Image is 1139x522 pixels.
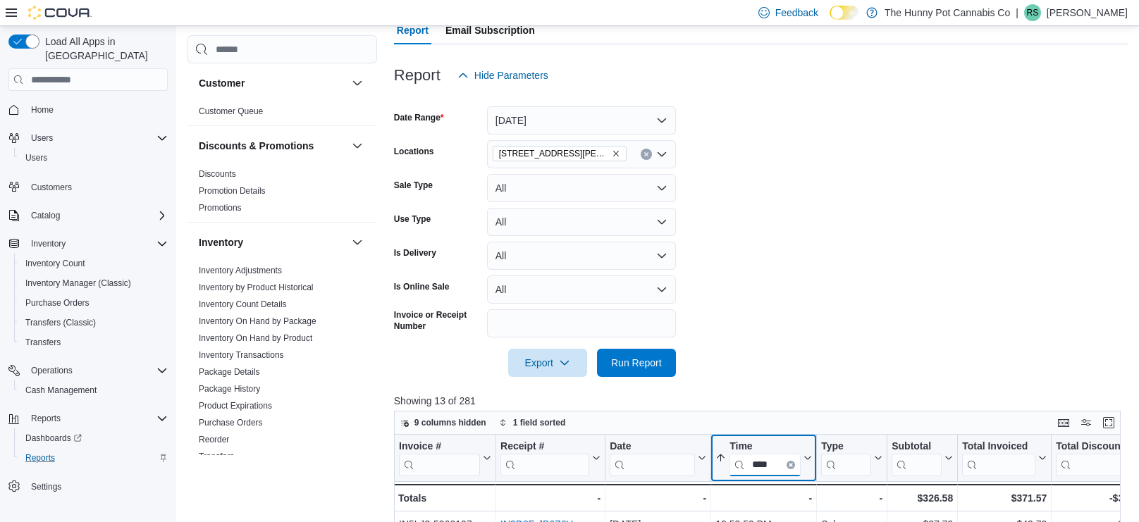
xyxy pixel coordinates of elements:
[199,235,243,249] h3: Inventory
[14,273,173,293] button: Inventory Manager (Classic)
[25,385,97,396] span: Cash Management
[493,414,572,431] button: 1 field sorted
[3,476,173,497] button: Settings
[20,334,168,351] span: Transfers
[715,490,812,507] div: -
[394,281,450,292] label: Is Online Sale
[25,179,78,196] a: Customers
[199,266,282,275] a: Inventory Adjustments
[20,149,168,166] span: Users
[20,314,101,331] a: Transfers (Classic)
[20,255,168,272] span: Inventory Count
[349,234,366,251] button: Inventory
[962,440,1047,476] button: Total Invoiced
[610,440,695,476] div: Date
[199,435,229,445] a: Reorder
[3,361,173,380] button: Operations
[31,365,73,376] span: Operations
[398,490,491,507] div: Totals
[199,106,263,116] a: Customer Queue
[1078,414,1095,431] button: Display options
[821,440,871,476] div: Type
[25,433,82,444] span: Dashboards
[25,478,168,495] span: Settings
[1056,440,1131,476] div: Total Discount
[199,383,260,394] span: Package History
[25,258,85,269] span: Inventory Count
[1100,414,1117,431] button: Enter fullscreen
[20,382,102,399] a: Cash Management
[394,213,431,225] label: Use Type
[39,35,168,63] span: Load All Apps in [GEOGRAPHIC_DATA]
[199,76,346,90] button: Customer
[20,449,61,466] a: Reports
[892,440,942,476] div: Subtotal
[610,490,706,507] div: -
[199,333,312,343] a: Inventory On Hand by Product
[474,68,548,82] span: Hide Parameters
[199,169,236,179] a: Discounts
[31,481,61,492] span: Settings
[31,182,72,193] span: Customers
[25,337,61,348] span: Transfers
[187,103,377,125] div: Customer
[487,242,676,270] button: All
[3,128,173,148] button: Users
[199,400,272,411] span: Product Expirations
[25,130,59,147] button: Users
[199,316,316,327] span: Inventory On Hand by Package
[14,293,173,313] button: Purchase Orders
[14,148,173,168] button: Users
[500,490,601,507] div: -
[775,6,818,20] span: Feedback
[199,76,245,90] h3: Customer
[349,137,366,154] button: Discounts & Promotions
[25,235,168,252] span: Inventory
[962,440,1035,454] div: Total Invoiced
[25,152,47,163] span: Users
[25,452,55,464] span: Reports
[31,238,66,249] span: Inventory
[499,147,609,161] span: [STREET_ADDRESS][PERSON_NAME]
[25,235,71,252] button: Inventory
[25,207,66,224] button: Catalog
[399,440,480,476] div: Invoice #
[199,349,284,361] span: Inventory Transactions
[487,106,676,135] button: [DATE]
[729,440,801,476] div: Time
[199,106,263,117] span: Customer Queue
[20,255,91,272] a: Inventory Count
[25,478,67,495] a: Settings
[394,394,1128,408] p: Showing 13 of 281
[20,314,168,331] span: Transfers (Classic)
[656,149,667,160] button: Open list of options
[487,174,676,202] button: All
[199,139,314,153] h3: Discounts & Promotions
[199,235,346,249] button: Inventory
[199,139,346,153] button: Discounts & Promotions
[597,349,676,377] button: Run Report
[729,440,801,454] div: Time
[31,104,54,116] span: Home
[187,262,377,471] div: Inventory
[14,448,173,468] button: Reports
[25,362,78,379] button: Operations
[349,75,366,92] button: Customer
[20,430,168,447] span: Dashboards
[199,185,266,197] span: Promotion Details
[14,254,173,273] button: Inventory Count
[394,67,441,84] h3: Report
[25,130,168,147] span: Users
[28,6,92,20] img: Cova
[1056,440,1131,454] div: Total Discount
[199,299,287,310] span: Inventory Count Details
[25,101,59,118] a: Home
[25,297,90,309] span: Purchase Orders
[1027,4,1039,21] span: RS
[25,362,168,379] span: Operations
[25,178,168,195] span: Customers
[715,440,812,476] button: TimeClear input
[610,440,695,454] div: Date
[399,440,491,476] button: Invoice #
